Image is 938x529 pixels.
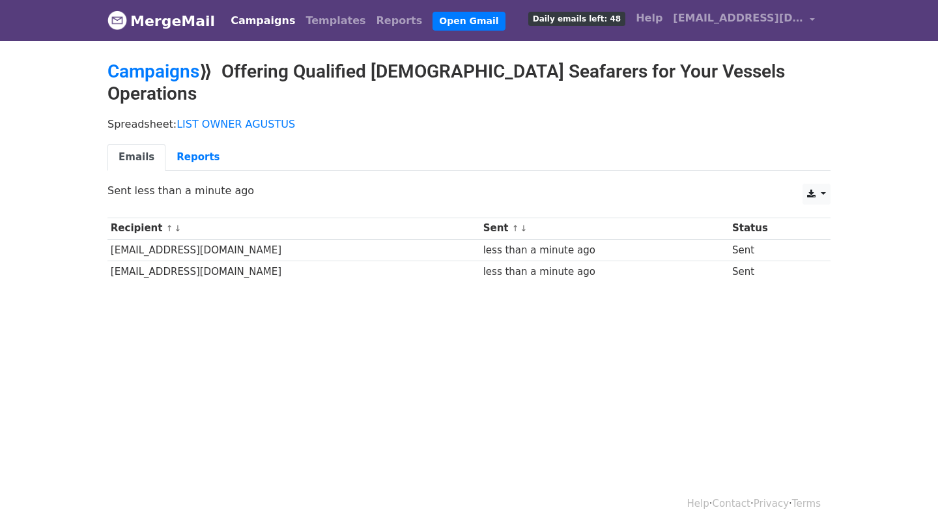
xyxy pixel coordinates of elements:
td: [EMAIL_ADDRESS][DOMAIN_NAME] [107,261,480,282]
td: [EMAIL_ADDRESS][DOMAIN_NAME] [107,239,480,261]
a: Contact [713,498,750,509]
div: less than a minute ago [483,243,726,258]
a: [EMAIL_ADDRESS][DOMAIN_NAME] [668,5,820,36]
a: Open Gmail [433,12,505,31]
p: Sent less than a minute ago [107,184,831,197]
th: Recipient [107,218,480,239]
p: Spreadsheet: [107,117,831,131]
a: Emails [107,144,165,171]
a: Templates [300,8,371,34]
a: ↑ [166,223,173,233]
img: MergeMail logo [107,10,127,30]
a: LIST OWNER AGUSTUS [177,118,295,130]
td: Sent [729,239,817,261]
a: ↓ [520,223,527,233]
a: Help [631,5,668,31]
a: ↓ [174,223,181,233]
a: Reports [165,144,231,171]
a: Privacy [754,498,789,509]
a: Terms [792,498,821,509]
a: MergeMail [107,7,215,35]
a: Help [687,498,709,509]
a: Reports [371,8,428,34]
th: Status [729,218,817,239]
span: Daily emails left: 48 [528,12,625,26]
a: Campaigns [107,61,199,82]
span: [EMAIL_ADDRESS][DOMAIN_NAME] [673,10,803,26]
a: Campaigns [225,8,300,34]
a: Daily emails left: 48 [523,5,631,31]
div: less than a minute ago [483,264,726,279]
th: Sent [480,218,729,239]
td: Sent [729,261,817,282]
a: ↑ [512,223,519,233]
h2: ⟫ Offering Qualified [DEMOGRAPHIC_DATA] Seafarers for Your Vessels Operations [107,61,831,104]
